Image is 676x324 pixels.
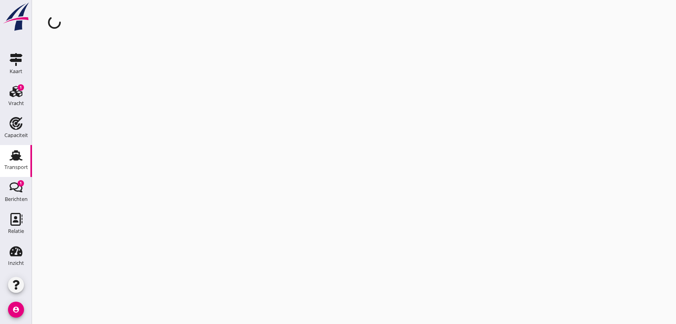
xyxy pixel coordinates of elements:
[8,302,24,318] i: account_circle
[5,197,28,202] div: Berichten
[4,133,28,138] div: Capaciteit
[2,2,30,32] img: logo-small.a267ee39.svg
[8,260,24,266] div: Inzicht
[10,69,22,74] div: Kaart
[18,84,24,91] div: 1
[18,180,24,187] div: 1
[8,101,24,106] div: Vracht
[8,229,24,234] div: Relatie
[4,165,28,170] div: Transport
